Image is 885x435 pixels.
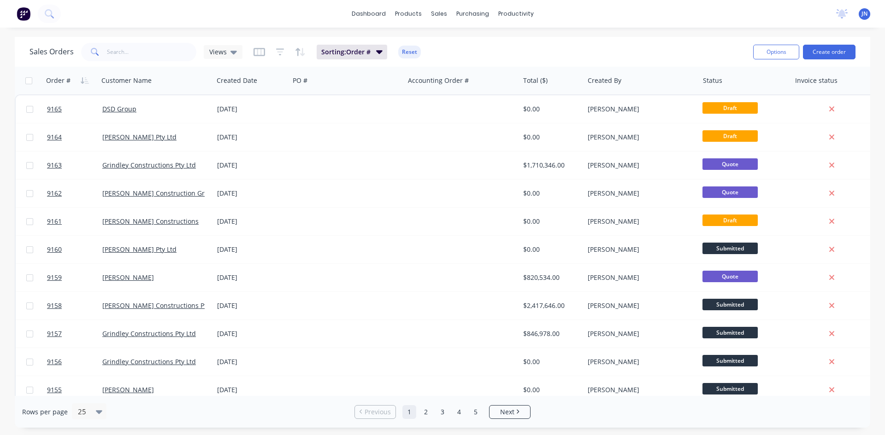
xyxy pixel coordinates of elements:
a: 9161 [47,208,102,235]
span: Rows per page [22,407,68,417]
span: Sorting: Order # [321,47,371,57]
a: [PERSON_NAME] [102,385,154,394]
span: Submitted [702,327,758,338]
span: 9160 [47,245,62,254]
a: 9163 [47,151,102,179]
div: [DATE] [217,133,286,142]
div: [PERSON_NAME] [588,357,690,366]
div: [DATE] [217,301,286,310]
span: 9155 [47,385,62,394]
div: Status [703,76,722,85]
div: [DATE] [217,357,286,366]
div: [DATE] [217,189,286,198]
div: $0.00 [523,217,578,226]
span: Draft [702,215,758,226]
span: 9159 [47,273,62,282]
span: Quote [702,271,758,282]
a: Page 4 [452,405,466,419]
div: [DATE] [217,245,286,254]
a: 9157 [47,320,102,348]
a: Grindley Constructions Pty Ltd [102,357,196,366]
div: products [390,7,426,21]
a: 9165 [47,95,102,123]
div: productivity [494,7,538,21]
a: [PERSON_NAME] [102,273,154,282]
a: Page 1 is your current page [402,405,416,419]
div: $0.00 [523,189,578,198]
div: [PERSON_NAME] [588,385,690,394]
span: JN [861,10,867,18]
button: Create order [803,45,855,59]
div: Customer Name [101,76,152,85]
span: 9156 [47,357,62,366]
div: [DATE] [217,273,286,282]
span: 9165 [47,104,62,114]
span: Next [500,407,514,417]
div: [PERSON_NAME] [588,329,690,338]
h1: Sales Orders [29,47,74,56]
div: $0.00 [523,385,578,394]
span: Draft [702,102,758,114]
a: 9155 [47,376,102,404]
a: 9160 [47,236,102,263]
div: $846,978.00 [523,329,578,338]
a: Page 2 [419,405,433,419]
span: 9157 [47,329,62,338]
span: Previous [365,407,391,417]
div: [PERSON_NAME] [588,161,690,170]
img: Factory [17,7,30,21]
div: [DATE] [217,385,286,394]
a: 9156 [47,348,102,376]
a: 9158 [47,292,102,319]
div: Created By [588,76,621,85]
a: Grindley Constructions Pty Ltd [102,161,196,169]
span: Views [209,47,227,57]
div: [PERSON_NAME] [588,189,690,198]
div: sales [426,7,452,21]
div: $0.00 [523,104,578,114]
div: $0.00 [523,357,578,366]
div: [DATE] [217,104,286,114]
div: $0.00 [523,133,578,142]
a: 9159 [47,264,102,291]
span: Quote [702,186,758,198]
a: [PERSON_NAME] Pty Ltd [102,133,177,141]
div: Created Date [217,76,257,85]
a: dashboard [347,7,390,21]
span: Draft [702,130,758,142]
button: Reset [398,46,421,58]
a: [PERSON_NAME] Construction Group Pty Ltd [102,189,239,197]
div: Invoice status [795,76,838,85]
button: Sorting:Order # [317,45,387,59]
div: purchasing [452,7,494,21]
a: Grindley Constructions Pty Ltd [102,329,196,338]
div: [PERSON_NAME] [588,104,690,114]
div: [DATE] [217,217,286,226]
a: [PERSON_NAME] Pty Ltd [102,245,177,254]
div: [PERSON_NAME] [588,273,690,282]
span: 9158 [47,301,62,310]
span: 9161 [47,217,62,226]
div: Accounting Order # [408,76,469,85]
a: DSD Group [102,104,136,113]
div: [PERSON_NAME] [588,133,690,142]
ul: Pagination [351,405,534,419]
a: Page 5 [469,405,483,419]
span: Quote [702,158,758,170]
div: $820,534.00 [523,273,578,282]
div: PO # [293,76,307,85]
a: 9164 [47,123,102,151]
a: Page 3 [436,405,449,419]
span: 9162 [47,189,62,198]
a: [PERSON_NAME] Constructions [102,217,199,226]
div: Total ($) [523,76,548,85]
input: Search... [107,43,197,61]
div: [PERSON_NAME] [588,217,690,226]
span: Submitted [702,243,758,254]
div: $2,417,646.00 [523,301,578,310]
a: [PERSON_NAME] Constructions Pty Ltd [102,301,221,310]
span: 9163 [47,161,62,170]
div: Order # [46,76,71,85]
div: [PERSON_NAME] [588,245,690,254]
a: 9162 [47,180,102,207]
